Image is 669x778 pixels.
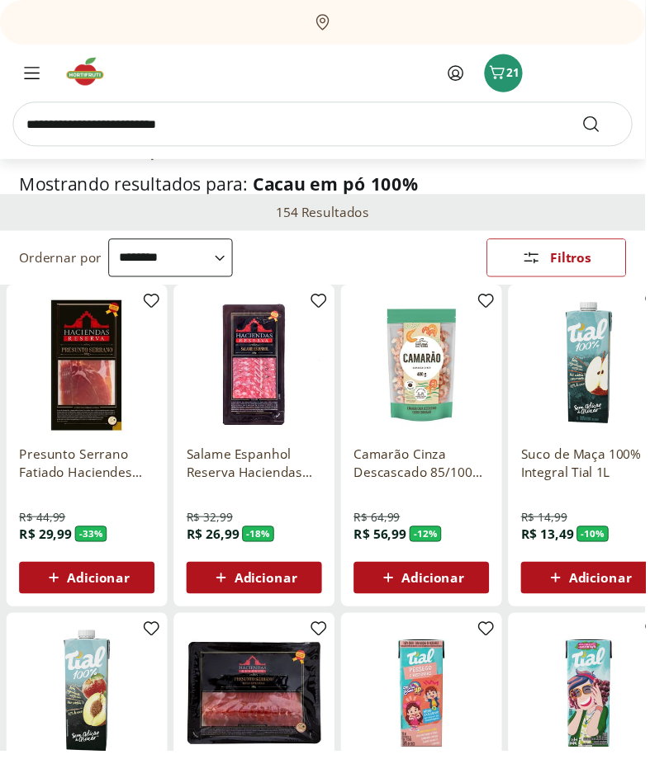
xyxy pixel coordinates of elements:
[193,582,334,615] button: Adicionar
[502,56,542,96] button: Carrinho
[69,592,134,606] span: Adicionar
[367,582,507,615] button: Adicionar
[262,178,434,203] span: Cacau em pó 100%
[603,119,643,139] button: Submit Search
[525,68,539,83] span: 21
[20,181,649,201] h1: Mostrando resultados para:
[87,150,211,165] span: Cacau em pó 100%
[78,545,111,562] span: - 33 %
[243,592,307,606] span: Adicionar
[367,462,507,498] a: Camarão Cinza Descascado 85/100 Congelado Natural Da Terra 400g
[193,309,334,449] img: Salame Espanhol Reserva Haciendas 100G
[540,545,595,563] span: R$ 13,49
[590,592,654,606] span: Adicionar
[416,592,481,606] span: Adicionar
[20,528,68,545] span: R$ 44,99
[251,545,284,562] span: - 18 %
[20,258,106,276] label: Ordernar por
[20,150,54,165] a: Início
[425,545,458,562] span: - 12 %
[20,545,74,563] span: R$ 29,99
[540,528,588,545] span: R$ 14,99
[367,309,507,449] img: Camarão Cinza Descascado 85/100 Congelado Natural Da Terra 400g
[193,528,241,545] span: R$ 32,99
[20,309,160,449] img: Presunto Serrano Fatiado Haciendes 100g
[571,261,613,274] span: Filtros
[20,462,160,498] a: Presunto Serrano Fatiado Haciendes 100g
[66,58,121,91] img: Hortifruti
[286,211,382,229] h2: 154 Resultados
[13,56,53,96] button: Menu
[193,462,334,498] a: Salame Espanhol Reserva Haciendas 100G
[20,582,160,615] button: Adicionar
[505,248,649,287] button: Filtros
[541,257,561,277] svg: Abrir Filtros
[367,528,415,545] span: R$ 64,99
[13,106,656,152] input: search
[367,545,421,563] span: R$ 56,99
[598,545,631,562] span: - 10 %
[193,545,248,563] span: R$ 26,99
